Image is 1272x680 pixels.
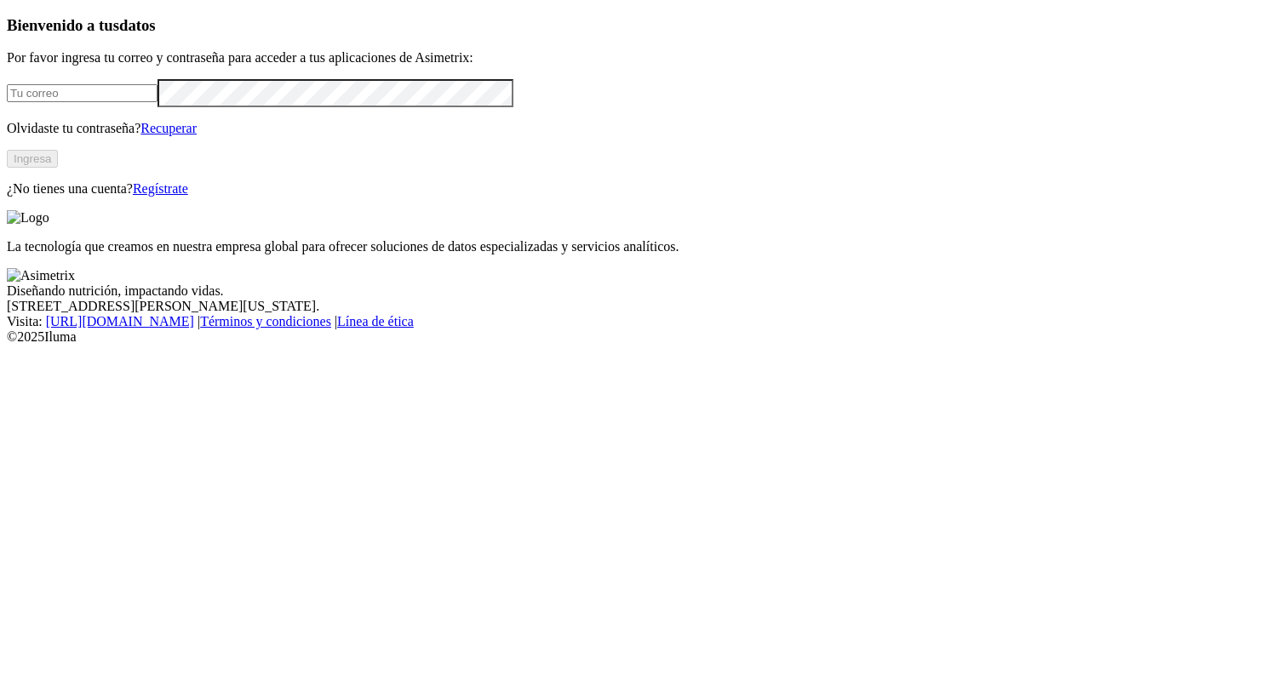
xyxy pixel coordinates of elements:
div: © 2025 Iluma [7,329,1265,345]
a: Términos y condiciones [200,314,331,329]
p: Olvidaste tu contraseña? [7,121,1265,136]
img: Asimetrix [7,268,75,283]
button: Ingresa [7,150,58,168]
a: Línea de ética [337,314,414,329]
a: [URL][DOMAIN_NAME] [46,314,194,329]
div: [STREET_ADDRESS][PERSON_NAME][US_STATE]. [7,299,1265,314]
p: ¿No tienes una cuenta? [7,181,1265,197]
div: Diseñando nutrición, impactando vidas. [7,283,1265,299]
a: Recuperar [140,121,197,135]
input: Tu correo [7,84,158,102]
span: datos [119,16,156,34]
div: Visita : | | [7,314,1265,329]
h3: Bienvenido a tus [7,16,1265,35]
p: La tecnología que creamos en nuestra empresa global para ofrecer soluciones de datos especializad... [7,239,1265,254]
img: Logo [7,210,49,226]
p: Por favor ingresa tu correo y contraseña para acceder a tus aplicaciones de Asimetrix: [7,50,1265,66]
a: Regístrate [133,181,188,196]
